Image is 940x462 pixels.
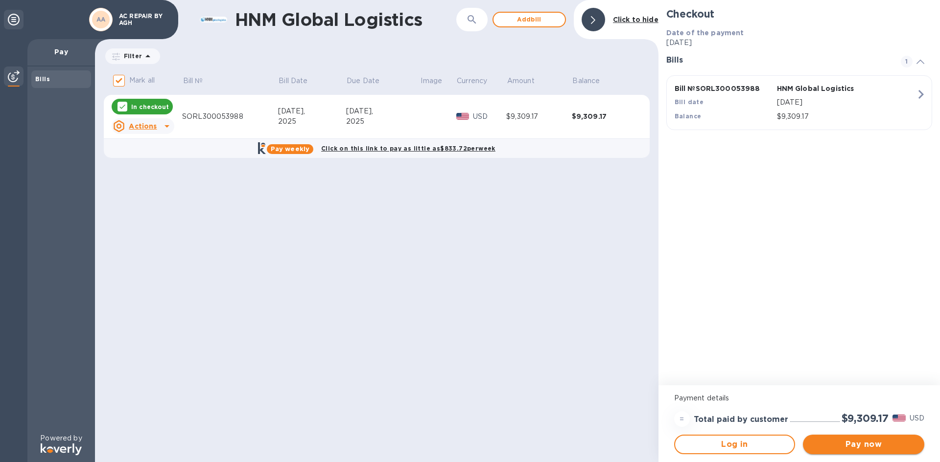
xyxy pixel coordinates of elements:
button: Log in [674,435,796,454]
h1: HNM Global Logistics [235,9,430,30]
p: HNM Global Logistics [777,84,875,93]
p: [DATE] [777,97,916,108]
span: Amount [507,76,547,86]
div: 2025 [278,116,346,127]
span: Bill Date [279,76,320,86]
span: Due Date [347,76,392,86]
button: Bill №SORL300053988HNM Global LogisticsBill date[DATE]Balance$9,309.17 [666,75,932,130]
div: [DATE], [346,106,420,116]
span: 1 [901,56,913,67]
h3: Total paid by customer [694,415,788,424]
h3: Bills [666,56,889,65]
p: Bill Date [279,76,307,86]
b: Click on this link to pay as little as $833.72 per week [321,145,495,152]
span: Add bill [501,14,557,25]
b: Pay weekly [271,145,309,153]
b: Date of the payment [666,29,744,37]
div: $9,309.17 [572,111,637,121]
p: Due Date [347,76,379,86]
img: Logo [41,443,82,455]
p: $9,309.17 [777,111,916,122]
h2: $9,309.17 [842,412,889,424]
p: Amount [507,76,535,86]
p: In checkout [131,103,169,111]
p: Image [421,76,442,86]
span: Log in [683,439,787,450]
p: USD [910,413,924,423]
p: Currency [457,76,487,86]
div: $9,309.17 [506,111,572,122]
span: Balance [572,76,612,86]
b: Bill date [675,98,704,106]
button: Pay now [803,435,924,454]
p: Filter [120,52,142,60]
img: USD [893,415,906,421]
p: Bill № [183,76,203,86]
p: Bill № SORL300053988 [675,84,773,93]
p: Payment details [674,393,924,403]
span: Pay now [811,439,916,450]
p: Balance [572,76,600,86]
b: Balance [675,112,702,120]
b: AA [96,16,106,23]
p: Mark all [129,75,155,86]
b: Click to hide [613,16,658,23]
b: Bills [35,75,50,83]
p: Powered by [40,433,82,443]
div: [DATE], [278,106,346,116]
p: Pay [35,47,87,57]
div: 2025 [346,116,420,127]
div: SORL300053988 [182,111,278,122]
span: Bill № [183,76,216,86]
p: AC REPAIR BY AGH [119,13,168,26]
p: USD [473,111,506,122]
h2: Checkout [666,8,932,20]
button: Addbill [493,12,566,27]
u: Actions [129,122,157,130]
img: USD [456,113,470,120]
div: = [674,411,690,427]
p: [DATE] [666,38,932,48]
